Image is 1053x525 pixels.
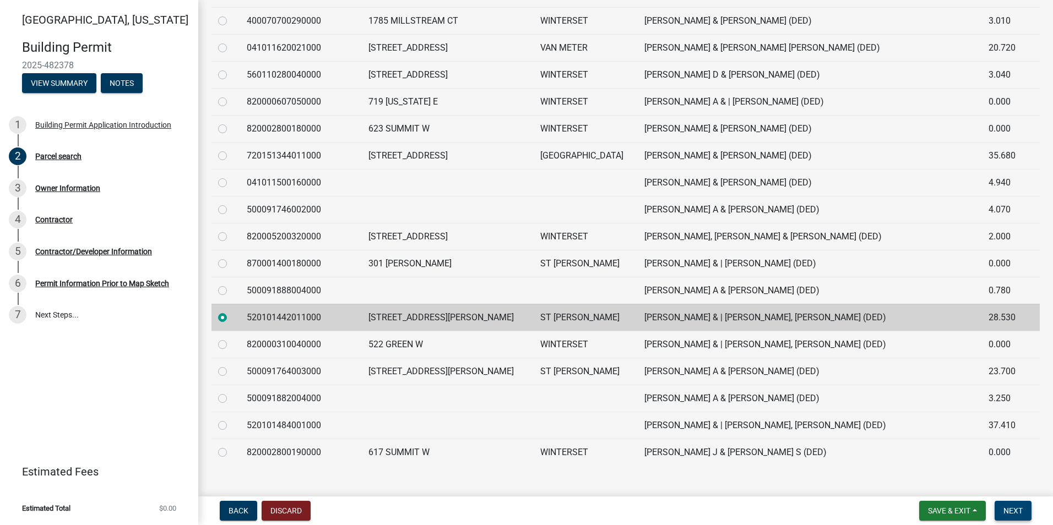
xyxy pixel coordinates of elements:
[9,179,26,197] div: 3
[362,331,533,358] td: 522 GREEN W
[982,250,1025,277] td: 0.000
[982,169,1025,196] td: 4.940
[362,142,533,169] td: [STREET_ADDRESS]
[362,223,533,250] td: [STREET_ADDRESS]
[240,223,362,250] td: 820005200320000
[534,304,638,331] td: ST [PERSON_NAME]
[638,358,983,385] td: [PERSON_NAME] A & [PERSON_NAME] (DED)
[638,169,983,196] td: [PERSON_NAME] & [PERSON_NAME] (DED)
[35,184,100,192] div: Owner Information
[982,223,1025,250] td: 2.000
[534,61,638,88] td: WINTERSET
[240,304,362,331] td: 520101442011000
[159,505,176,512] span: $0.00
[919,501,986,521] button: Save & Exit
[982,7,1025,34] td: 3.010
[240,385,362,412] td: 500091882004000
[982,331,1025,358] td: 0.000
[982,304,1025,331] td: 28.530
[22,13,188,26] span: [GEOGRAPHIC_DATA], [US_STATE]
[638,115,983,142] td: [PERSON_NAME] & [PERSON_NAME] (DED)
[362,88,533,115] td: 719 [US_STATE] E
[534,250,638,277] td: ST [PERSON_NAME]
[35,248,152,255] div: Contractor/Developer Information
[982,412,1025,439] td: 37.410
[240,358,362,385] td: 500091764003000
[35,121,171,129] div: Building Permit Application Introduction
[9,211,26,228] div: 4
[982,61,1025,88] td: 3.040
[534,88,638,115] td: WINTERSET
[240,115,362,142] td: 820002800180000
[638,7,983,34] td: [PERSON_NAME] & [PERSON_NAME] (DED)
[22,73,96,93] button: View Summary
[362,304,533,331] td: [STREET_ADDRESS][PERSON_NAME]
[638,385,983,412] td: [PERSON_NAME] A & [PERSON_NAME] (DED)
[101,73,143,93] button: Notes
[35,216,73,223] div: Contractor
[240,7,362,34] td: 400070700290000
[995,501,1032,521] button: Next
[982,385,1025,412] td: 3.250
[638,412,983,439] td: [PERSON_NAME] & | [PERSON_NAME], [PERSON_NAME] (DED)
[982,196,1025,223] td: 4.070
[240,331,362,358] td: 820000310040000
[638,196,983,223] td: [PERSON_NAME] A & [PERSON_NAME] (DED)
[982,439,1025,466] td: 0.000
[534,7,638,34] td: WINTERSET
[9,306,26,324] div: 7
[534,358,638,385] td: ST [PERSON_NAME]
[982,115,1025,142] td: 0.000
[35,152,82,160] div: Parcel search
[101,79,143,88] wm-modal-confirm: Notes
[9,116,26,134] div: 1
[262,501,311,521] button: Discard
[9,147,26,165] div: 2
[240,88,362,115] td: 820000607050000
[362,34,533,61] td: [STREET_ADDRESS]
[240,412,362,439] td: 520101484001000
[638,34,983,61] td: [PERSON_NAME] & [PERSON_NAME] [PERSON_NAME] (DED)
[534,142,638,169] td: [GEOGRAPHIC_DATA]
[928,506,970,515] span: Save & Exit
[35,280,169,287] div: Permit Information Prior to Map Sketch
[982,277,1025,304] td: 0.780
[240,250,362,277] td: 870001400180000
[22,60,176,70] span: 2025-482378
[362,439,533,466] td: 617 SUMMIT W
[638,277,983,304] td: [PERSON_NAME] A & [PERSON_NAME] (DED)
[638,142,983,169] td: [PERSON_NAME] & [PERSON_NAME] (DED)
[534,439,638,466] td: WINTERSET
[229,506,248,515] span: Back
[9,461,181,483] a: Estimated Fees
[638,88,983,115] td: [PERSON_NAME] A & | [PERSON_NAME] (DED)
[534,34,638,61] td: VAN METER
[1003,506,1023,515] span: Next
[220,501,257,521] button: Back
[240,142,362,169] td: 720151344011000
[638,439,983,466] td: [PERSON_NAME] J & [PERSON_NAME] S (DED)
[362,250,533,277] td: 301 [PERSON_NAME]
[22,79,96,88] wm-modal-confirm: Summary
[240,277,362,304] td: 500091888004000
[638,223,983,250] td: [PERSON_NAME], [PERSON_NAME] & [PERSON_NAME] (DED)
[240,439,362,466] td: 820002800190000
[240,34,362,61] td: 041011620021000
[362,7,533,34] td: 1785 MILLSTREAM CT
[362,61,533,88] td: [STREET_ADDRESS]
[982,88,1025,115] td: 0.000
[638,304,983,331] td: [PERSON_NAME] & | [PERSON_NAME], [PERSON_NAME] (DED)
[982,142,1025,169] td: 35.680
[638,250,983,277] td: [PERSON_NAME] & | [PERSON_NAME] (DED)
[362,115,533,142] td: 623 SUMMIT W
[9,243,26,260] div: 5
[22,505,70,512] span: Estimated Total
[240,61,362,88] td: 560110280040000
[982,34,1025,61] td: 20.720
[534,331,638,358] td: WINTERSET
[534,115,638,142] td: WINTERSET
[638,61,983,88] td: [PERSON_NAME] D & [PERSON_NAME] (DED)
[240,196,362,223] td: 500091746002000
[240,169,362,196] td: 041011500160000
[534,223,638,250] td: WINTERSET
